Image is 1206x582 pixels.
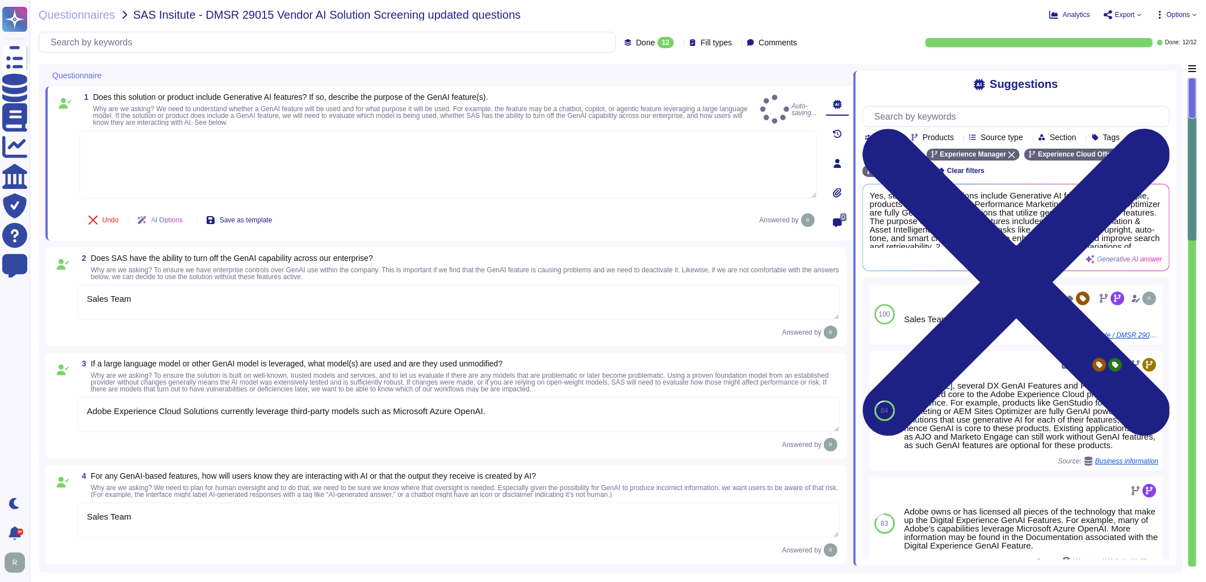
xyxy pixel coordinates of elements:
span: Answered by [782,441,821,448]
button: Save as template [197,209,282,231]
div: 12 [658,37,674,48]
span: SAS Insitute - DMSR 29015 Vendor AI Solution Screening updated questions [133,9,521,20]
span: Why are we asking? To ensure the solution is built on well-known, trusted models and services, an... [91,372,829,393]
img: user [824,543,838,557]
span: 84 [881,407,888,414]
span: Answered by [782,547,821,554]
span: For any GenAI-based features, how will users know they are interacting with AI or that the output... [91,471,536,480]
span: Answered by [782,329,821,336]
span: 0 [840,213,847,221]
textarea: Adobe Experience Cloud Solutions currently leverage third-party models such as Microsoft Azure Op... [77,397,840,432]
span: 3 [77,360,86,368]
span: Westpac / Website Uplift Questionnaire [1073,558,1158,565]
span: AI Options [151,217,183,223]
span: Why are we asking? We need to plan for human oversight and to do that, we need to be sure we know... [91,484,839,499]
span: Save as template [220,217,273,223]
span: Done: [1165,40,1180,45]
span: 83 [881,520,888,527]
span: Does this solution or product include Generative AI features? If so, describe the purpose of the ... [93,92,488,102]
img: user [824,438,838,452]
button: Analytics [1049,10,1090,19]
img: user [824,326,838,339]
span: Questionnaire [52,71,102,79]
button: user [2,550,33,575]
textarea: Sales Team [77,503,840,538]
input: Search by keywords [45,32,615,52]
span: 2 [77,254,86,262]
textarea: Sales Team [77,285,840,320]
span: Options [1167,11,1190,18]
img: user [801,213,815,227]
span: Analytics [1063,11,1090,18]
span: Why are we asking? We need to understand whether a GenAI feature will be used and for what purpos... [93,105,748,126]
span: Questionnaires [39,9,115,20]
span: Fill types [701,39,732,47]
img: user [1142,292,1156,305]
span: Auto-saving... [760,95,817,124]
input: Search by keywords [869,107,1169,126]
span: 100 [879,311,890,318]
span: Why are we asking? To ensure we have enterprise controls over GenAI use within the company. This ... [91,266,839,281]
span: If a large language model or other GenAI model is leveraged, what model(s) are used and are they ... [91,359,503,368]
span: Comments [759,39,797,47]
button: Undo [79,209,128,231]
span: Undo [102,217,119,223]
span: 4 [77,472,86,480]
span: Answered by [759,217,798,223]
span: 12 / 12 [1183,40,1197,45]
img: user [5,553,25,573]
span: Done [636,39,655,47]
span: Export [1115,11,1135,18]
div: 9+ [16,529,23,535]
span: Source: [1036,557,1158,566]
span: 1 [79,93,89,101]
div: Adobe owns or has licensed all pieces of the technology that make up the Digital Experience GenAI... [904,507,1158,550]
span: Does SAS have the ability to turn off the GenAI capability across our enterprise? [91,254,373,263]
